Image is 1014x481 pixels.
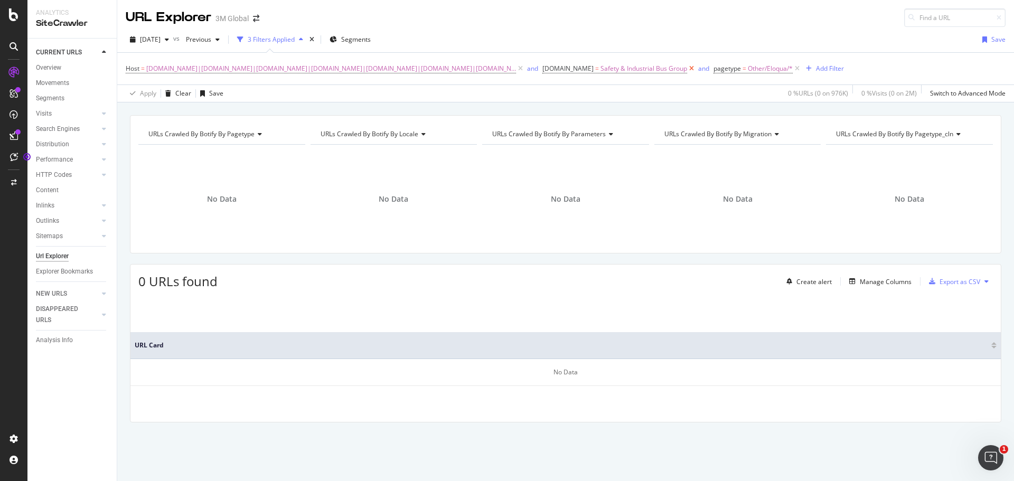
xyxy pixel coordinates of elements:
div: and [698,64,709,73]
div: and [527,64,538,73]
div: Tooltip anchor [22,152,32,162]
iframe: Intercom live chat [978,445,1003,470]
div: No Data [130,359,1001,386]
button: Export as CSV [925,273,980,290]
span: 2025 Sep. 21st [140,35,161,44]
span: No Data [207,194,237,204]
div: times [307,34,316,45]
h4: URLs Crawled By Botify By pagetype [146,126,296,143]
a: NEW URLS [36,288,99,299]
span: = [743,64,746,73]
span: URL Card [135,341,989,350]
button: Save [196,85,223,102]
button: Manage Columns [845,275,912,288]
span: No Data [895,194,924,204]
a: Outlinks [36,215,99,227]
div: DISAPPEARED URLS [36,304,89,326]
a: Explorer Bookmarks [36,266,109,277]
div: Distribution [36,139,69,150]
button: and [527,63,538,73]
div: NEW URLS [36,288,67,299]
div: Save [991,35,1006,44]
button: Add Filter [802,62,844,75]
div: 3 Filters Applied [248,35,295,44]
div: Content [36,185,59,196]
span: Previous [182,35,211,44]
span: = [595,64,599,73]
div: Visits [36,108,52,119]
span: Other/Eloqua/* [748,61,793,76]
div: Outlinks [36,215,59,227]
button: 3 Filters Applied [233,31,307,48]
div: Overview [36,62,61,73]
div: arrow-right-arrow-left [253,15,259,22]
button: Switch to Advanced Mode [926,85,1006,102]
a: Movements [36,78,109,89]
button: [DATE] [126,31,173,48]
div: Export as CSV [940,277,980,286]
button: Clear [161,85,191,102]
div: Url Explorer [36,251,69,262]
button: Save [978,31,1006,48]
a: Search Engines [36,124,99,135]
div: URL Explorer [126,8,211,26]
div: Search Engines [36,124,80,135]
h4: URLs Crawled By Botify By parameters [490,126,640,143]
div: Performance [36,154,73,165]
div: Clear [175,89,191,98]
span: Segments [341,35,371,44]
span: vs [173,34,182,43]
div: Explorer Bookmarks [36,266,93,277]
span: Safety & Industrial Bus Group [600,61,687,76]
input: Find a URL [904,8,1006,27]
div: Segments [36,93,64,104]
div: Switch to Advanced Mode [930,89,1006,98]
div: Add Filter [816,64,844,73]
h4: URLs Crawled By Botify By locale [318,126,468,143]
span: URLs Crawled By Botify By locale [321,129,418,138]
span: URLs Crawled By Botify By parameters [492,129,606,138]
div: Inlinks [36,200,54,211]
h4: URLs Crawled By Botify By pagetype_cln [834,126,983,143]
div: Create alert [796,277,832,286]
a: Segments [36,93,109,104]
div: CURRENT URLS [36,47,82,58]
a: Url Explorer [36,251,109,262]
div: 3M Global [215,13,249,24]
div: Movements [36,78,69,89]
span: No Data [379,194,408,204]
button: Previous [182,31,224,48]
a: CURRENT URLS [36,47,99,58]
span: 0 URLs found [138,272,218,290]
div: Apply [140,89,156,98]
a: Inlinks [36,200,99,211]
div: 0 % URLs ( 0 on 976K ) [788,89,848,98]
a: Distribution [36,139,99,150]
button: Segments [325,31,375,48]
a: Overview [36,62,109,73]
a: Analysis Info [36,335,109,346]
span: Host [126,64,139,73]
span: pagetype [713,64,741,73]
a: Sitemaps [36,231,99,242]
div: Analysis Info [36,335,73,346]
span: No Data [551,194,580,204]
button: Create alert [782,273,832,290]
div: HTTP Codes [36,169,72,181]
span: [DOMAIN_NAME]|[DOMAIN_NAME]|[DOMAIN_NAME]|[DOMAIN_NAME]|[DOMAIN_NAME]|[DOMAIN_NAME]|[DOMAIN_NAME]... [146,61,516,76]
button: Apply [126,85,156,102]
div: 0 % Visits ( 0 on 2M ) [861,89,917,98]
div: Analytics [36,8,108,17]
a: Performance [36,154,99,165]
button: and [698,63,709,73]
div: Manage Columns [860,277,912,286]
a: HTTP Codes [36,169,99,181]
span: = [141,64,145,73]
span: 1 [1000,445,1008,454]
div: Sitemaps [36,231,63,242]
h4: URLs Crawled By Botify By migration [662,126,812,143]
span: URLs Crawled By Botify By pagetype [148,129,255,138]
a: Content [36,185,109,196]
span: No Data [723,194,753,204]
a: Visits [36,108,99,119]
